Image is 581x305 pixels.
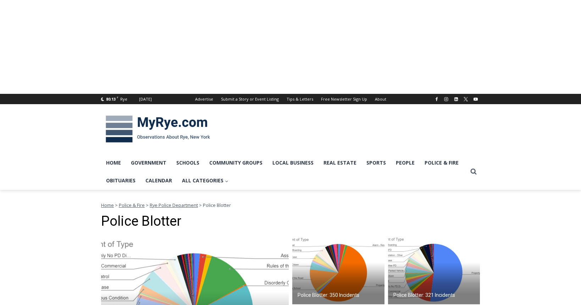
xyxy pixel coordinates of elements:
[117,95,118,99] span: F
[452,95,460,103] a: Linkedin
[101,202,480,209] nav: Breadcrumbs
[388,235,480,304] img: (PHOTO: The evolving police blotter – for the seven days through November 8, 2023 here is a chart...
[292,235,384,304] a: Police Blotter: 350 Incidents
[391,154,420,172] a: People
[461,95,470,103] a: X
[101,111,215,148] img: MyRye.com
[420,154,464,172] a: Police & Fire
[146,202,149,208] span: >
[283,94,317,104] a: Tips & Letters
[191,94,217,104] a: Advertise
[101,202,114,208] a: Home
[393,291,455,299] h2: Police Blotter: 321 Incidents
[442,95,450,103] a: Instagram
[140,172,177,189] a: Calendar
[471,95,480,103] a: YouTube
[319,154,361,172] a: Real Estate
[171,154,204,172] a: Schools
[467,165,480,178] button: View Search Form
[177,172,233,189] a: All Categories
[388,235,480,304] a: Police Blotter: 321 Incidents
[101,154,126,172] a: Home
[126,154,171,172] a: Government
[292,235,384,304] img: (PHOTO: The evolving police blotter – for the seven days through November 15, 2023 here is a char...
[204,154,267,172] a: Community Groups
[199,202,202,208] span: >
[119,202,145,208] a: Police & Fire
[317,94,371,104] a: Free Newsletter Sign Up
[217,94,283,104] a: Submit a Story or Event Listing
[361,154,391,172] a: Sports
[115,202,118,208] span: >
[432,95,441,103] a: Facebook
[298,291,359,299] h2: Police Blotter: 350 Incidents
[371,94,390,104] a: About
[101,172,140,189] a: Obituaries
[150,202,198,208] a: Rye Police Department
[182,177,228,184] span: All Categories
[101,213,480,230] h1: Police Blotter
[120,96,127,102] div: Rye
[139,96,152,102] div: [DATE]
[203,202,231,208] span: Police Blotter
[191,94,390,104] nav: Secondary Navigation
[101,154,467,190] nav: Primary Navigation
[106,96,116,102] span: 80.13
[267,154,319,172] a: Local Business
